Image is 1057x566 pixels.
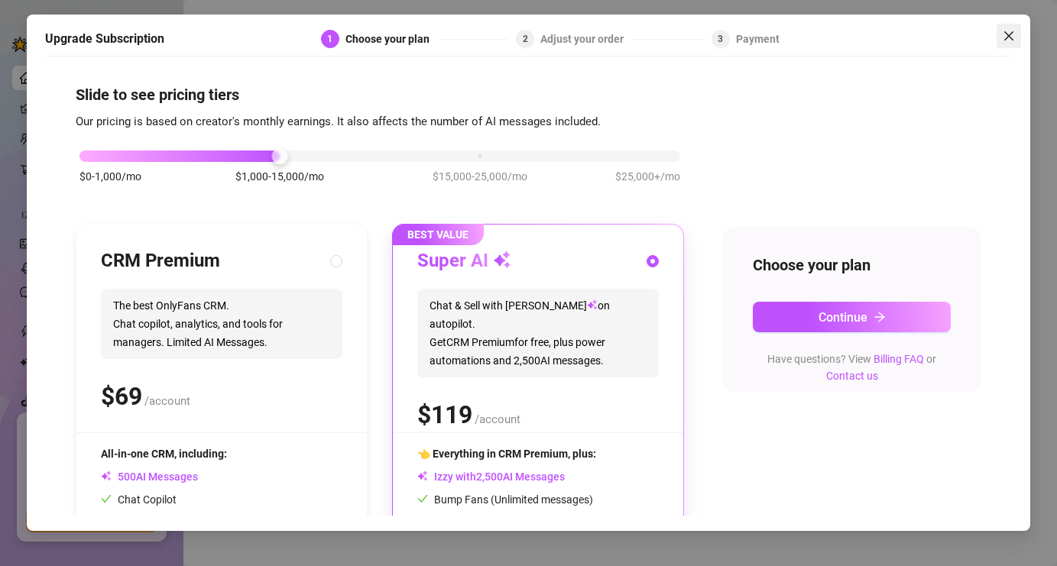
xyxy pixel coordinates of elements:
[736,30,780,48] div: Payment
[417,289,659,377] span: Chat & Sell with [PERSON_NAME] on autopilot. Get CRM Premium for free, plus power automations and...
[1003,30,1015,42] span: close
[101,493,112,504] span: check
[767,353,936,382] span: Have questions? View or
[819,310,867,325] span: Continue
[101,493,177,506] span: Chat Copilot
[144,394,190,408] span: /account
[417,471,565,483] span: Izzy with AI Messages
[753,254,952,276] h4: Choose your plan
[101,471,198,483] span: AI Messages
[753,302,952,332] button: Continuearrow-right
[76,115,601,128] span: Our pricing is based on creator's monthly earnings. It also affects the number of AI messages inc...
[475,412,520,426] span: /account
[417,493,593,506] span: Bump Fans (Unlimited messages)
[345,30,439,48] div: Choose your plan
[997,24,1021,48] button: Close
[101,448,227,460] span: All-in-one CRM, including:
[523,34,528,44] span: 2
[327,34,332,44] span: 1
[392,224,484,245] span: BEST VALUE
[826,370,878,382] a: Contact us
[718,34,723,44] span: 3
[615,168,680,185] span: $25,000+/mo
[874,353,924,365] a: Billing FAQ
[101,289,342,359] span: The best OnlyFans CRM. Chat copilot, analytics, and tools for managers. Limited AI Messages.
[540,30,633,48] div: Adjust your order
[874,311,886,323] span: arrow-right
[417,249,511,273] h3: Super AI
[417,400,472,429] span: $
[76,84,982,105] h4: Slide to see pricing tiers
[101,249,220,273] h3: CRM Premium
[417,493,428,504] span: check
[45,30,164,48] h5: Upgrade Subscription
[79,168,141,185] span: $0-1,000/mo
[417,448,596,460] span: 👈 Everything in CRM Premium, plus:
[433,168,527,185] span: $15,000-25,000/mo
[997,30,1021,42] span: Close
[101,382,142,411] span: $
[235,168,324,185] span: $1,000-15,000/mo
